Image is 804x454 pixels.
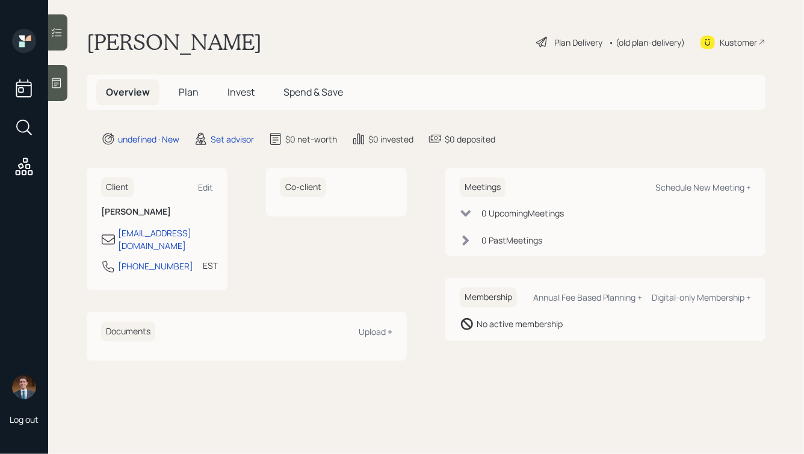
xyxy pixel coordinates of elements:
div: [EMAIL_ADDRESS][DOMAIN_NAME] [118,227,213,252]
span: Spend & Save [283,85,343,99]
div: EST [203,259,218,272]
img: hunter_neumayer.jpg [12,375,36,399]
div: Plan Delivery [554,36,602,49]
div: 0 Past Meeting s [481,234,542,247]
div: 0 Upcoming Meeting s [481,207,564,219]
div: Set advisor [211,133,254,146]
div: undefined · New [118,133,179,146]
div: $0 net-worth [285,133,337,146]
div: • (old plan-delivery) [608,36,685,49]
h6: Documents [101,322,155,342]
div: Schedule New Meeting + [655,182,751,193]
h1: [PERSON_NAME] [87,29,262,55]
h6: Co-client [280,177,326,197]
span: Invest [227,85,255,99]
span: Overview [106,85,150,99]
div: Digital-only Membership + [652,292,751,303]
div: Kustomer [720,36,757,49]
div: $0 invested [368,133,413,146]
span: Plan [179,85,199,99]
div: No active membership [477,317,563,330]
div: [PHONE_NUMBER] [118,260,193,272]
h6: Client [101,177,134,197]
h6: Meetings [460,177,506,197]
div: Upload + [359,326,392,337]
h6: [PERSON_NAME] [101,207,213,217]
div: Log out [10,414,39,425]
div: Annual Fee Based Planning + [533,292,642,303]
div: Edit [198,182,213,193]
div: $0 deposited [445,133,495,146]
h6: Membership [460,287,517,307]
